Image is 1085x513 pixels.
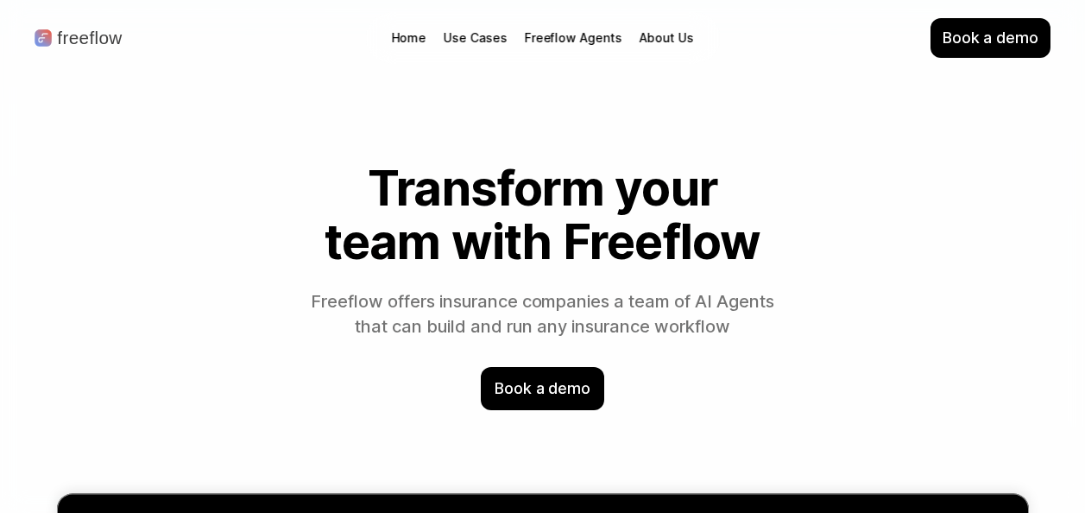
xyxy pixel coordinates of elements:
p: Freeflow offers insurance companies a team of AI Agents that can build and run any insurance work... [308,289,778,339]
p: freeflow [57,29,122,47]
p: Book a demo [495,377,590,400]
p: Use Cases [444,29,507,47]
div: Book a demo [930,18,1050,58]
button: Use Cases [435,26,515,50]
h1: Transform your team with Freeflow [308,162,778,269]
p: About Us [639,29,694,47]
a: Freeflow Agents [515,26,630,50]
p: Home [391,29,426,47]
p: Freeflow Agents [524,29,621,47]
p: Book a demo [943,27,1038,49]
div: Book a demo [481,367,604,410]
